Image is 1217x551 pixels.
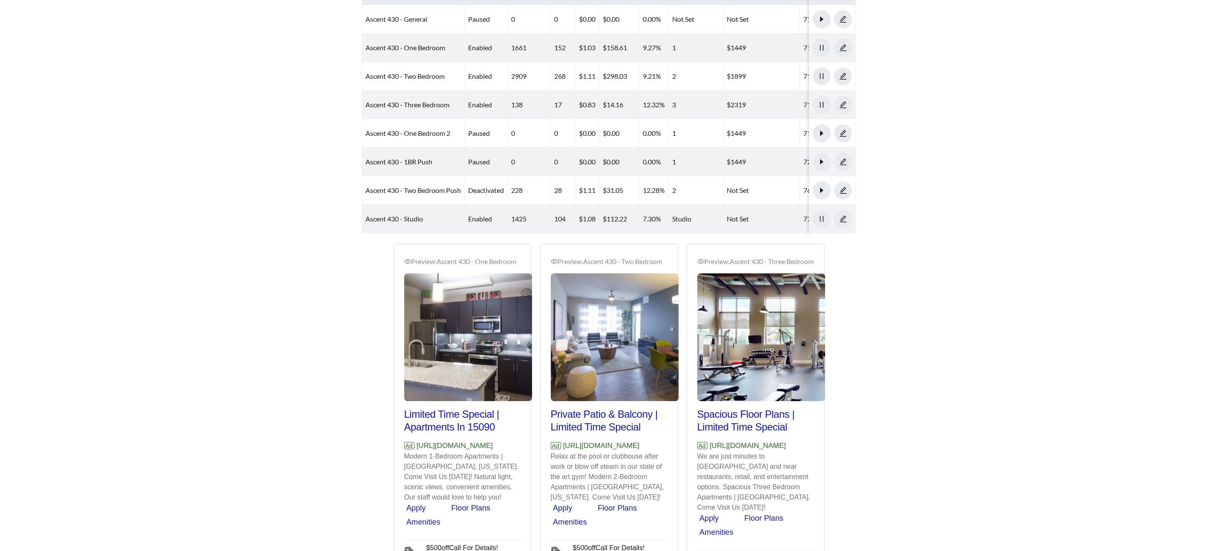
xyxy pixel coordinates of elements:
[575,62,599,91] td: $1.11
[697,442,708,449] span: Ad
[551,62,575,91] td: 268
[834,39,852,57] button: edit
[468,72,492,80] span: enabled
[404,258,411,265] span: eye
[834,72,852,80] span: edit
[598,504,637,512] a: Floor Plans
[813,215,830,223] span: pause
[508,176,551,205] td: 228
[723,176,800,205] td: Not Set
[639,91,669,119] td: 12.32%
[426,545,498,551] div: $ 500 off Call For Details!
[508,119,551,148] td: 0
[834,124,852,142] button: edit
[834,96,852,114] button: edit
[813,129,830,137] span: caret-right
[551,256,667,267] div: Preview: Ascent 430 - Two Bedroom
[599,91,639,119] td: $14.16
[406,504,426,512] a: Apply
[551,451,667,502] p: Relax at the pool or clubhouse after work or blow off steam in our state of the art gym! Modern 2...
[723,91,800,119] td: $2319
[834,43,852,52] a: edit
[575,205,599,233] td: $1.08
[575,176,599,205] td: $1.11
[573,545,645,551] div: $ 500 off Call For Details!
[834,67,852,85] button: edit
[639,119,669,148] td: 0.00%
[800,34,858,62] td: 711169520803
[834,15,852,23] a: edit
[699,514,719,522] a: Apply
[699,528,734,537] a: Amenities
[551,148,575,176] td: 0
[813,72,830,80] span: pause
[404,440,521,451] p: [URL][DOMAIN_NAME]
[599,176,639,205] td: $31.05
[404,273,532,401] img: Preview_Ascent 430 - One Bedroom
[800,5,858,34] td: 711255231038
[669,91,723,119] td: 3
[834,181,852,199] button: edit
[404,408,521,433] h2: Limited Time Special | Apartments In 15090
[669,5,723,34] td: Not Set
[813,181,831,199] button: caret-right
[365,15,427,23] a: Ascent 430 - General
[468,158,490,166] span: paused
[599,119,639,148] td: $0.00
[468,100,492,109] span: enabled
[551,440,667,451] p: [URL][DOMAIN_NAME]
[834,44,852,52] span: edit
[697,451,814,513] p: We are just minutes to [GEOGRAPHIC_DATA] and near restaurants, retail, and entertainment options....
[813,96,831,114] button: pause
[834,129,852,137] span: edit
[551,273,679,401] img: Preview_Ascent 430 - Two Bedroom
[468,43,492,52] span: enabled
[404,451,521,502] p: Modern 1-Bedroom Apartments | [GEOGRAPHIC_DATA], [US_STATE]. Come Visit Us [DATE]! Natural light,...
[599,205,639,233] td: $112.22
[639,148,669,176] td: 0.00%
[813,153,831,171] button: caret-right
[508,5,551,34] td: 0
[599,148,639,176] td: $0.00
[813,15,830,23] span: caret-right
[365,100,449,109] a: Ascent 430 - Three Bedroom
[404,442,414,449] span: Ad
[813,101,830,109] span: pause
[834,158,852,166] span: edit
[404,256,521,267] div: Preview: Ascent 430 - One Bedroom
[800,176,858,205] td: 767443333403
[834,215,852,223] span: edit
[551,442,561,449] span: Ad
[813,44,830,52] span: pause
[834,10,852,28] button: edit
[723,119,800,148] td: $1449
[365,72,445,80] a: Ascent 430 - Two Bedroom
[834,72,852,80] a: edit
[365,158,432,166] a: Ascent 430 - 1BR Push
[669,62,723,91] td: 2
[575,91,599,119] td: $0.83
[834,153,852,171] button: edit
[723,62,800,91] td: $1899
[834,215,852,223] a: edit
[813,210,831,228] button: pause
[834,129,852,137] a: edit
[639,5,669,34] td: 0.00%
[508,148,551,176] td: 0
[575,148,599,176] td: $0.00
[800,119,858,148] td: 714983831472
[508,91,551,119] td: 138
[599,5,639,34] td: $0.00
[365,129,450,137] a: Ascent 430 - One Bedroom 2
[697,256,814,267] div: Preview: Ascent 430 - Three Bedroom
[553,518,587,526] a: Amenities
[834,187,852,194] span: edit
[406,518,440,526] a: Amenities
[468,15,490,23] span: paused
[697,258,704,265] span: eye
[575,34,599,62] td: $1.03
[800,62,858,91] td: 711255239720
[575,119,599,148] td: $0.00
[669,205,723,233] td: Studio
[723,148,800,176] td: $1449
